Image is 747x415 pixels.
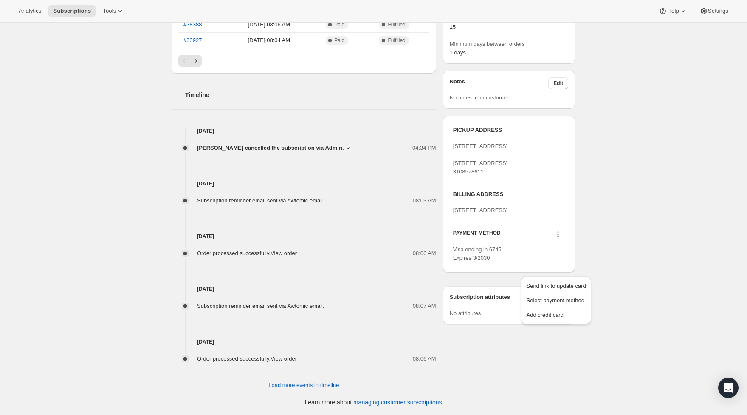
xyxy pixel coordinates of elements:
[453,230,501,241] h3: PAYMENT METHOD
[334,37,344,44] span: Paid
[53,8,91,14] span: Subscriptions
[197,355,297,362] span: Order processed successfully.
[450,24,456,30] span: 15
[718,378,739,398] div: Open Intercom Messenger
[450,77,549,89] h3: Notes
[197,144,344,152] span: [PERSON_NAME] cancelled the subscription via Admin.
[654,5,692,17] button: Help
[172,232,436,241] h4: [DATE]
[450,94,509,101] span: No notes from customer
[388,21,405,28] span: Fulfilled
[450,293,549,305] h3: Subscription attributes
[268,381,339,389] span: Load more events in timeline
[412,144,436,152] span: 04:34 PM
[172,338,436,346] h4: [DATE]
[388,37,405,44] span: Fulfilled
[190,55,202,67] button: Next
[19,8,41,14] span: Analytics
[453,126,565,134] h3: PICKUP ADDRESS
[103,8,116,14] span: Tools
[524,308,588,321] button: Add credit card
[413,302,436,310] span: 08:07 AM
[14,5,46,17] button: Analytics
[271,355,297,362] a: View order
[271,250,297,256] a: View order
[305,398,442,406] p: Learn more about
[413,355,436,363] span: 08:06 AM
[413,249,436,258] span: 08:06 AM
[524,279,588,293] button: Send link to update card
[694,5,733,17] button: Settings
[708,8,728,14] span: Settings
[197,303,324,309] span: Subscription reminder email sent via Awtomic email.
[98,5,130,17] button: Tools
[172,127,436,135] h4: [DATE]
[450,310,481,316] span: No attributes
[197,250,297,256] span: Order processed successfully.
[450,40,568,48] span: Minimum days between orders
[453,143,508,175] span: [STREET_ADDRESS] [STREET_ADDRESS] 3108578611
[526,312,563,318] span: Add credit card
[183,21,202,28] a: #38388
[197,197,324,204] span: Subscription reminder email sent via Awtomic email.
[453,207,508,213] span: [STREET_ADDRESS]
[413,196,436,205] span: 08:03 AM
[667,8,679,14] span: Help
[526,283,586,289] span: Send link to update card
[172,285,436,293] h4: [DATE]
[185,91,436,99] h2: Timeline
[526,297,584,304] span: Select payment method
[48,5,96,17] button: Subscriptions
[197,144,352,152] button: [PERSON_NAME] cancelled the subscription via Admin.
[553,80,563,87] span: Edit
[172,179,436,188] h4: [DATE]
[524,293,588,307] button: Select payment method
[263,378,344,392] button: Load more events in timeline
[178,55,429,67] nav: Pagination
[183,37,202,43] a: #33927
[453,246,502,261] span: Visa ending in 6745 Expires 3/2030
[228,36,310,45] span: [DATE] · 08:04 AM
[450,49,466,56] span: 1 days
[453,190,565,199] h3: BILLING ADDRESS
[334,21,344,28] span: Paid
[548,77,568,89] button: Edit
[228,20,310,29] span: [DATE] · 08:06 AM
[353,399,442,406] a: managing customer subscriptions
